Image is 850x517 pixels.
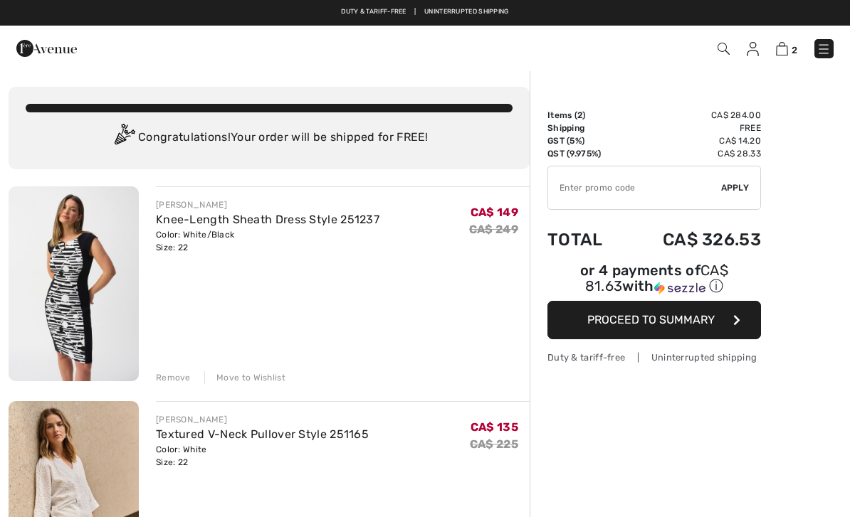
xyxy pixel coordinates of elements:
div: or 4 payments ofCA$ 81.63withSezzle Click to learn more about Sezzle [547,264,761,301]
div: Move to Wishlist [204,371,285,384]
span: CA$ 81.63 [585,262,728,294]
button: Proceed to Summary [547,301,761,339]
img: Knee-Length Sheath Dress Style 251237 [9,186,139,381]
div: Color: White/Black Size: 22 [156,228,379,254]
a: 2 [776,40,797,57]
td: CA$ 284.00 [624,109,761,122]
div: Remove [156,371,191,384]
span: CA$ 135 [471,420,518,434]
div: or 4 payments of with [547,264,761,296]
s: CA$ 225 [470,437,518,451]
span: CA$ 149 [471,206,518,219]
div: [PERSON_NAME] [156,198,379,211]
div: Duty & tariff-free | Uninterrupted shipping [547,351,761,364]
img: Congratulation2.svg [110,124,138,152]
s: CA$ 249 [469,223,518,236]
a: 1ère Avenue [16,41,77,54]
td: Items ( ) [547,109,624,122]
td: CA$ 326.53 [624,215,761,264]
span: 2 [577,110,582,120]
img: My Info [747,42,759,56]
a: Knee-Length Sheath Dress Style 251237 [156,213,379,226]
td: Total [547,215,624,264]
td: QST (9.975%) [547,147,624,160]
td: Free [624,122,761,134]
span: Proceed to Summary [587,313,715,326]
div: [PERSON_NAME] [156,413,369,426]
img: Search [718,43,730,55]
a: Textured V-Neck Pullover Style 251165 [156,427,369,441]
input: Promo code [548,166,721,209]
img: 1ère Avenue [16,34,77,63]
td: CA$ 14.20 [624,134,761,147]
div: Congratulations! Your order will be shipped for FREE! [26,124,513,152]
img: Sezzle [654,282,705,294]
img: Menu [817,42,831,56]
span: 2 [792,45,797,55]
td: Shipping [547,122,624,134]
img: Shopping Bag [776,42,788,55]
div: Color: White Size: 22 [156,443,369,469]
td: GST (5%) [547,134,624,147]
td: CA$ 28.33 [624,147,761,160]
span: Apply [721,181,750,194]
